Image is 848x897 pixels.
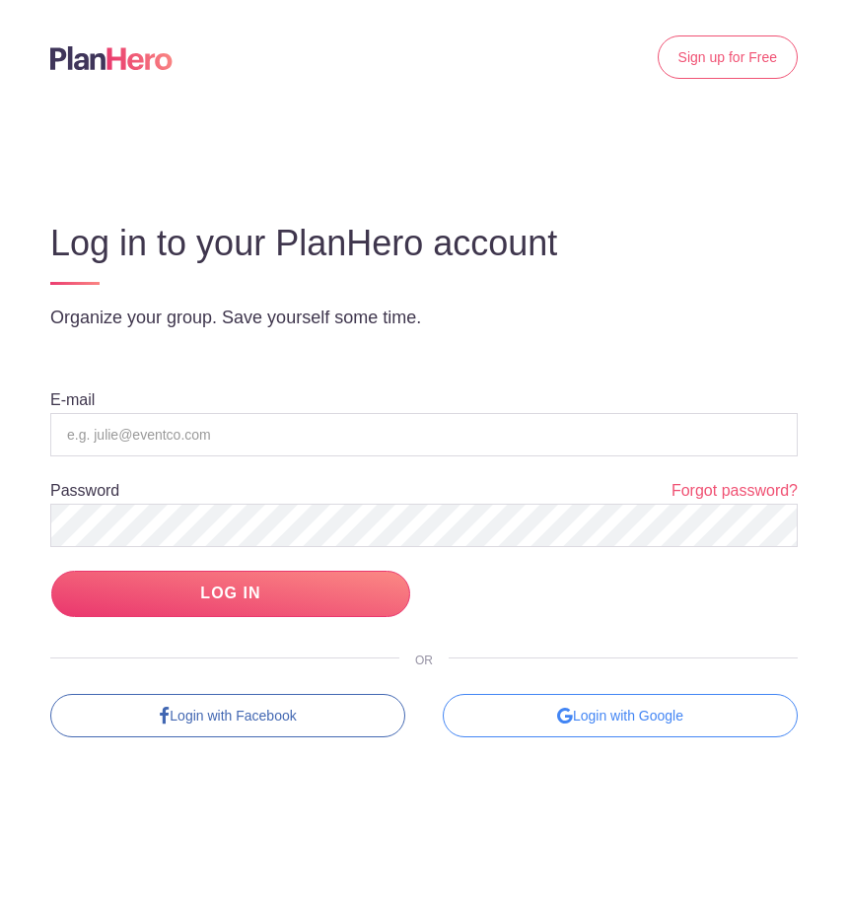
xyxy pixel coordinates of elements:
img: Logo main planhero [50,46,173,70]
label: Password [50,483,119,499]
div: Login with Google [443,694,798,737]
input: LOG IN [51,571,410,617]
label: E-mail [50,392,95,408]
span: OR [399,654,449,667]
h3: Log in to your PlanHero account [50,224,798,263]
a: Sign up for Free [658,35,798,79]
input: e.g. julie@eventco.com [50,413,798,456]
a: Forgot password? [671,480,798,503]
p: Organize your group. Save yourself some time. [50,306,798,329]
a: Login with Facebook [50,694,405,737]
